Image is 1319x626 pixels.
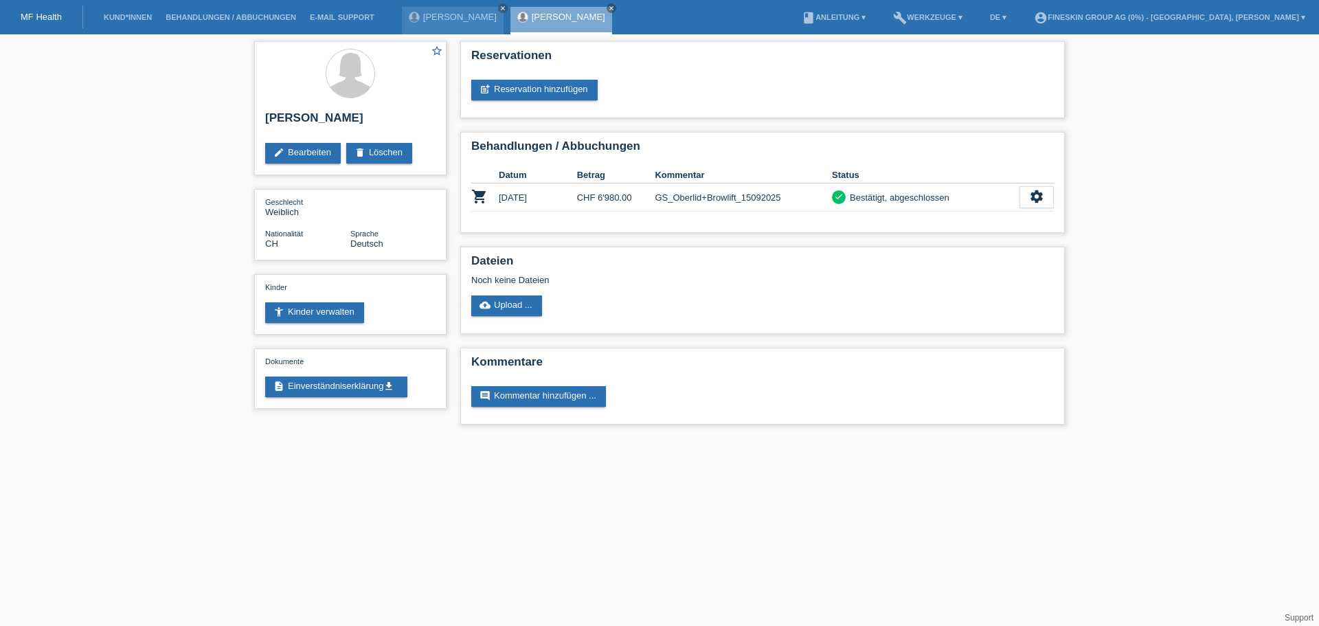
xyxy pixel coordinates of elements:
a: E-Mail Support [303,13,381,21]
i: build [893,11,907,25]
a: descriptionEinverständniserklärungget_app [265,377,407,397]
i: delete [354,147,365,158]
a: Kund*innen [97,13,159,21]
a: DE ▾ [983,13,1013,21]
i: account_circle [1034,11,1048,25]
span: Sprache [350,230,379,238]
span: Deutsch [350,238,383,249]
a: commentKommentar hinzufügen ... [471,386,606,407]
a: deleteLöschen [346,143,412,164]
th: Status [832,167,1019,183]
span: Nationalität [265,230,303,238]
h2: Kommentare [471,355,1054,376]
th: Betrag [577,167,655,183]
th: Kommentar [655,167,832,183]
a: Support [1285,613,1314,623]
span: Kinder [265,283,287,291]
i: cloud_upload [480,300,491,311]
i: book [802,11,815,25]
i: close [608,5,615,12]
i: star_border [431,45,443,57]
h2: Reservationen [471,49,1054,69]
h2: Dateien [471,254,1054,275]
i: accessibility_new [273,306,284,317]
a: accessibility_newKinder verwalten [265,302,364,323]
a: post_addReservation hinzufügen [471,80,598,100]
a: account_circleFineSkin Group AG (0%) - [GEOGRAPHIC_DATA], [PERSON_NAME] ▾ [1027,13,1312,21]
i: POSP00027539 [471,188,488,205]
a: [PERSON_NAME] [423,12,497,22]
span: Dokumente [265,357,304,366]
i: close [499,5,506,12]
h2: Behandlungen / Abbuchungen [471,139,1054,160]
i: description [273,381,284,392]
span: Geschlecht [265,198,303,206]
h2: [PERSON_NAME] [265,111,436,132]
div: Noch keine Dateien [471,275,891,285]
i: check [834,192,844,201]
td: [DATE] [499,183,577,212]
div: Weiblich [265,197,350,217]
a: MF Health [21,12,62,22]
i: settings [1029,189,1044,204]
td: GS_Oberlid+Browlift_15092025 [655,183,832,212]
a: close [607,3,616,13]
th: Datum [499,167,577,183]
a: close [498,3,508,13]
a: [PERSON_NAME] [532,12,605,22]
a: editBearbeiten [265,143,341,164]
a: buildWerkzeuge ▾ [886,13,969,21]
span: Schweiz [265,238,278,249]
a: star_border [431,45,443,59]
i: edit [273,147,284,158]
td: CHF 6'980.00 [577,183,655,212]
i: get_app [383,381,394,392]
a: cloud_uploadUpload ... [471,295,542,316]
div: Bestätigt, abgeschlossen [846,190,949,205]
i: comment [480,390,491,401]
a: bookAnleitung ▾ [795,13,872,21]
a: Behandlungen / Abbuchungen [159,13,303,21]
i: post_add [480,84,491,95]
